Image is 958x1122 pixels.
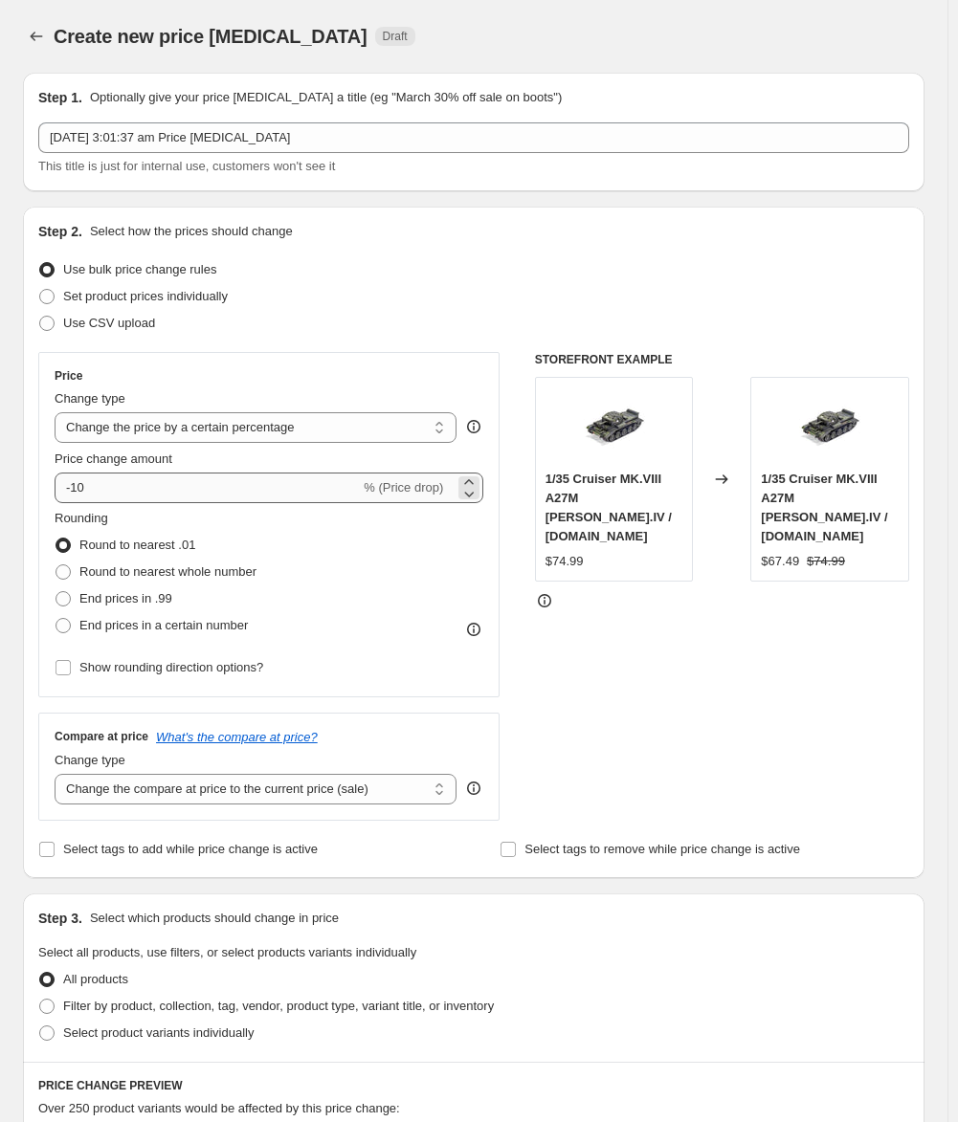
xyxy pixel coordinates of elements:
[464,779,483,798] div: help
[791,387,868,464] img: AF1384-1_80x.jpg
[55,473,360,503] input: -15
[55,511,108,525] span: Rounding
[79,564,256,579] span: Round to nearest whole number
[38,1101,400,1115] span: Over 250 product variants would be affected by this price change:
[546,552,584,571] div: $74.99
[364,480,443,495] span: % (Price drop)
[63,262,216,276] span: Use bulk price change rules
[38,122,909,153] input: 30% off holiday sale
[79,618,248,632] span: End prices in a certain number
[63,316,155,330] span: Use CSV upload
[38,1078,909,1093] h6: PRICE CHANGE PREVIEW
[807,552,845,571] strike: $74.99
[38,222,82,241] h2: Step 2.
[90,222,293,241] p: Select how the prices should change
[546,472,672,543] span: 1/35 Cruiser MK.VIII A27M [PERSON_NAME].IV / [DOMAIN_NAME]
[383,29,408,44] span: Draft
[63,972,128,986] span: All products
[90,88,562,107] p: Optionally give your price [MEDICAL_DATA] a title (eg "March 30% off sale on boots")
[23,23,50,50] button: Price change jobs
[63,999,494,1013] span: Filter by product, collection, tag, vendor, product type, variant title, or inventory
[54,26,368,47] span: Create new price [MEDICAL_DATA]
[63,842,318,856] span: Select tags to add while price change is active
[55,451,172,466] span: Price change amount
[38,945,416,959] span: Select all products, use filters, or select products variants individually
[79,538,195,552] span: Round to nearest .01
[38,88,82,107] h2: Step 1.
[464,417,483,436] div: help
[63,289,228,303] span: Set product prices individually
[38,909,82,928] h2: Step 3.
[63,1025,254,1040] span: Select product variants individually
[55,753,125,767] span: Change type
[55,391,125,406] span: Change type
[524,842,800,856] span: Select tags to remove while price change is active
[761,552,799,571] div: $67.49
[55,729,148,744] h3: Compare at price
[156,730,318,744] button: What's the compare at price?
[38,159,335,173] span: This title is just for internal use, customers won't see it
[535,352,909,367] h6: STOREFRONT EXAMPLE
[79,591,172,605] span: End prices in .99
[79,660,263,674] span: Show rounding direction options?
[55,368,82,384] h3: Price
[761,472,887,543] span: 1/35 Cruiser MK.VIII A27M [PERSON_NAME].IV / [DOMAIN_NAME]
[90,909,339,928] p: Select which products should change in price
[576,387,653,464] img: AF1384-1_80x.jpg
